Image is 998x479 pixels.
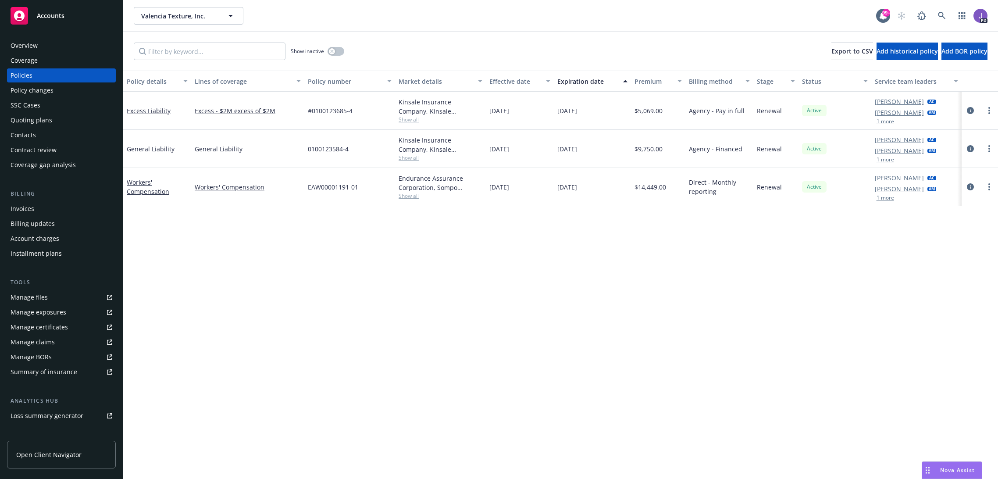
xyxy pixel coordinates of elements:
span: [DATE] [489,106,509,115]
button: Service team leaders [871,71,962,92]
span: [DATE] [557,144,577,154]
button: Nova Assist [922,461,982,479]
div: 99+ [882,9,890,17]
span: Open Client Navigator [16,450,82,459]
a: General Liability [195,144,301,154]
a: Overview [7,39,116,53]
div: Drag to move [922,462,933,479]
button: Add BOR policy [941,43,987,60]
a: [PERSON_NAME] [875,135,924,144]
a: circleInformation [965,143,976,154]
div: Policies [11,68,32,82]
span: Show all [399,154,482,161]
div: Overview [11,39,38,53]
div: Endurance Assurance Corporation, Sompo International [399,174,482,192]
div: Policy details [127,77,178,86]
span: Show inactive [291,47,324,55]
div: Quoting plans [11,113,52,127]
button: Premium [631,71,685,92]
a: Manage certificates [7,320,116,334]
div: Expiration date [557,77,618,86]
a: more [984,105,994,116]
span: Accounts [37,12,64,19]
a: Loss summary generator [7,409,116,423]
button: Policy details [123,71,191,92]
a: Workers' Compensation [127,178,169,196]
a: Switch app [953,7,971,25]
a: Account charges [7,232,116,246]
div: Manage claims [11,335,55,349]
span: Valencia Texture, Inc. [141,11,217,21]
a: General Liability [127,145,175,153]
div: Loss summary generator [11,409,83,423]
a: Billing updates [7,217,116,231]
span: Renewal [757,106,782,115]
a: Excess - $2M excess of $2M [195,106,301,115]
button: Stage [753,71,798,92]
span: EAW00001191-01 [308,182,358,192]
div: Manage BORs [11,350,52,364]
a: [PERSON_NAME] [875,173,924,182]
span: [DATE] [557,182,577,192]
div: Kinsale Insurance Company, Kinsale Insurance, RT Specialty Insurance Services, LLC (RSG Specialty... [399,136,482,154]
a: Workers' Compensation [195,182,301,192]
a: circleInformation [965,105,976,116]
div: Account charges [11,232,59,246]
div: Policy number [308,77,382,86]
a: more [984,143,994,154]
div: Policy changes [11,83,53,97]
span: $14,449.00 [634,182,666,192]
a: Contacts [7,128,116,142]
div: Analytics hub [7,397,116,405]
a: Quoting plans [7,113,116,127]
span: #0100123685-4 [308,106,353,115]
div: Contract review [11,143,57,157]
button: 1 more [877,157,894,162]
div: Service team leaders [875,77,949,86]
button: Market details [395,71,486,92]
button: Lines of coverage [191,71,304,92]
span: 0100123584-4 [308,144,349,154]
div: Coverage gap analysis [11,158,76,172]
button: Billing method [685,71,753,92]
button: Add historical policy [877,43,938,60]
img: photo [973,9,987,23]
span: [DATE] [489,182,509,192]
span: $5,069.00 [634,106,663,115]
div: Effective date [489,77,541,86]
div: Manage exposures [11,305,66,319]
span: $9,750.00 [634,144,663,154]
a: Start snowing [893,7,910,25]
div: Billing [7,189,116,198]
div: Invoices [11,202,34,216]
a: Manage files [7,290,116,304]
a: Manage claims [7,335,116,349]
button: Status [798,71,871,92]
button: Export to CSV [831,43,873,60]
a: Installment plans [7,247,116,261]
input: Filter by keyword... [134,43,285,60]
span: Renewal [757,182,782,192]
div: Kinsale Insurance Company, Kinsale Insurance, RT Specialty Insurance Services, LLC (RSG Specialty... [399,97,482,116]
div: Stage [757,77,785,86]
a: Policy changes [7,83,116,97]
a: [PERSON_NAME] [875,108,924,117]
span: Active [806,107,823,114]
a: Invoices [7,202,116,216]
a: Coverage [7,54,116,68]
div: Coverage [11,54,38,68]
span: Direct - Monthly reporting [689,178,750,196]
span: Show all [399,116,482,123]
button: Policy number [304,71,395,92]
span: Add historical policy [877,47,938,55]
a: [PERSON_NAME] [875,184,924,193]
button: Valencia Texture, Inc. [134,7,243,25]
button: Expiration date [554,71,631,92]
a: Coverage gap analysis [7,158,116,172]
div: Contacts [11,128,36,142]
span: Renewal [757,144,782,154]
span: Active [806,183,823,191]
div: Tools [7,278,116,287]
a: Accounts [7,4,116,28]
button: Effective date [486,71,554,92]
